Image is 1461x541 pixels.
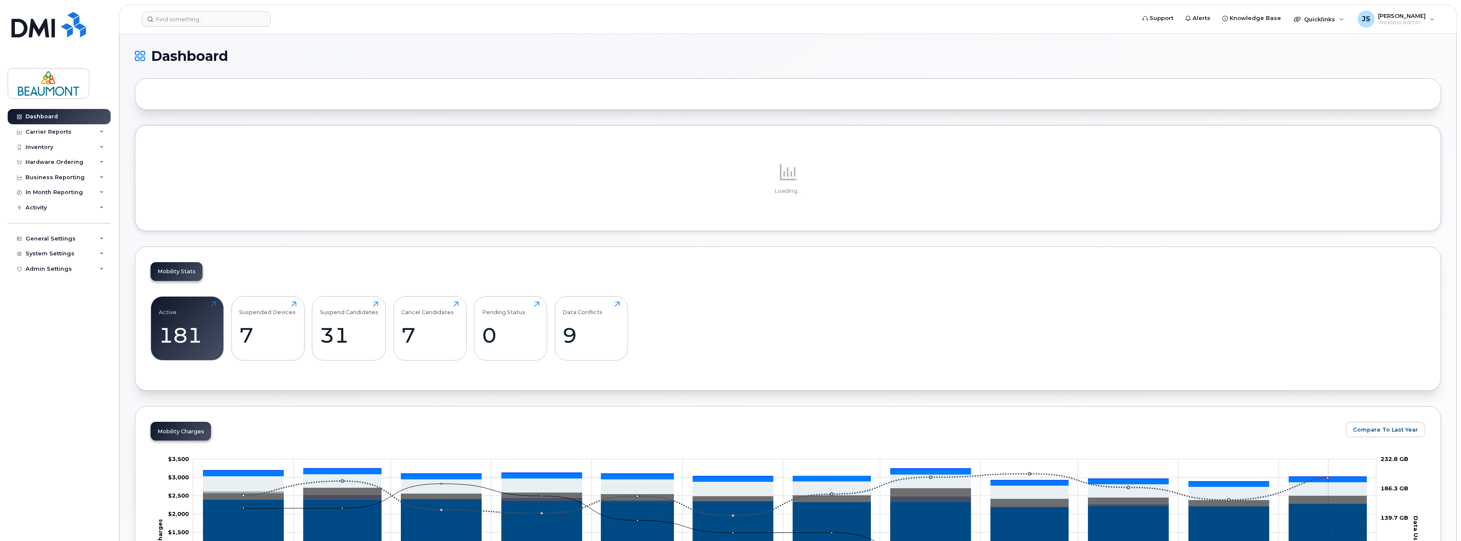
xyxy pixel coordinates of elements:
g: $0 [168,529,189,535]
tspan: $2,000 [168,510,189,517]
a: Cancel Candidates7 [401,301,459,356]
tspan: 232.8 GB [1381,455,1408,462]
a: Pending Status0 [482,301,539,356]
a: Suspended Devices7 [239,301,297,356]
div: 31 [320,323,378,348]
div: Cancel Candidates [401,301,454,315]
div: Pending Status [482,301,525,315]
div: 9 [562,323,620,348]
a: Active181 [159,301,216,356]
span: Compare To Last Year [1353,426,1418,434]
tspan: 186.3 GB [1381,484,1408,491]
div: 7 [401,323,459,348]
div: 0 [482,323,539,348]
a: Suspend Candidates31 [320,301,378,356]
g: $0 [168,510,189,517]
g: GST [203,468,1367,487]
div: 7 [239,323,297,348]
p: Loading... [151,187,1425,195]
div: 181 [159,323,216,348]
div: Suspend Candidates [320,301,378,315]
tspan: $3,000 [168,473,189,480]
tspan: $2,500 [168,492,189,499]
tspan: $1,500 [168,529,189,535]
g: $0 [168,473,189,480]
div: Data Conflicts [562,301,602,315]
g: Features [203,474,1367,500]
g: $0 [168,492,189,499]
button: Compare To Last Year [1346,422,1425,437]
tspan: 139.7 GB [1381,514,1408,521]
tspan: $3,500 [168,455,189,462]
g: $0 [168,455,189,462]
g: Data [203,487,1367,507]
div: Active [159,301,177,315]
a: Data Conflicts9 [562,301,620,356]
span: Dashboard [151,50,228,63]
div: Suspended Devices [239,301,296,315]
